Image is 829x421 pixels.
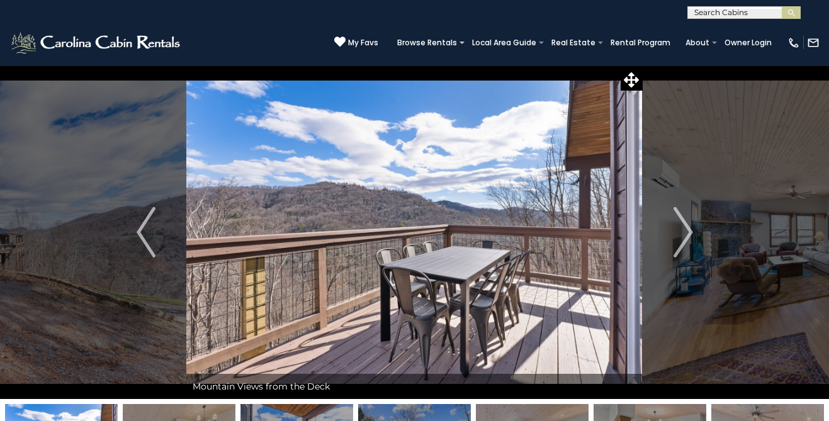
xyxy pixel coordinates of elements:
img: mail-regular-white.png [807,36,820,49]
span: My Favs [348,37,378,48]
a: About [679,34,716,52]
a: Browse Rentals [391,34,463,52]
a: Real Estate [545,34,602,52]
a: Local Area Guide [466,34,543,52]
div: Mountain Views from the Deck [186,374,642,399]
a: Owner Login [718,34,778,52]
img: arrow [674,207,692,257]
button: Next [643,65,724,399]
img: White-1-2.png [9,30,184,55]
button: Previous [105,65,186,399]
img: phone-regular-white.png [787,36,800,49]
a: My Favs [334,36,378,49]
a: Rental Program [604,34,677,52]
img: arrow [137,207,155,257]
